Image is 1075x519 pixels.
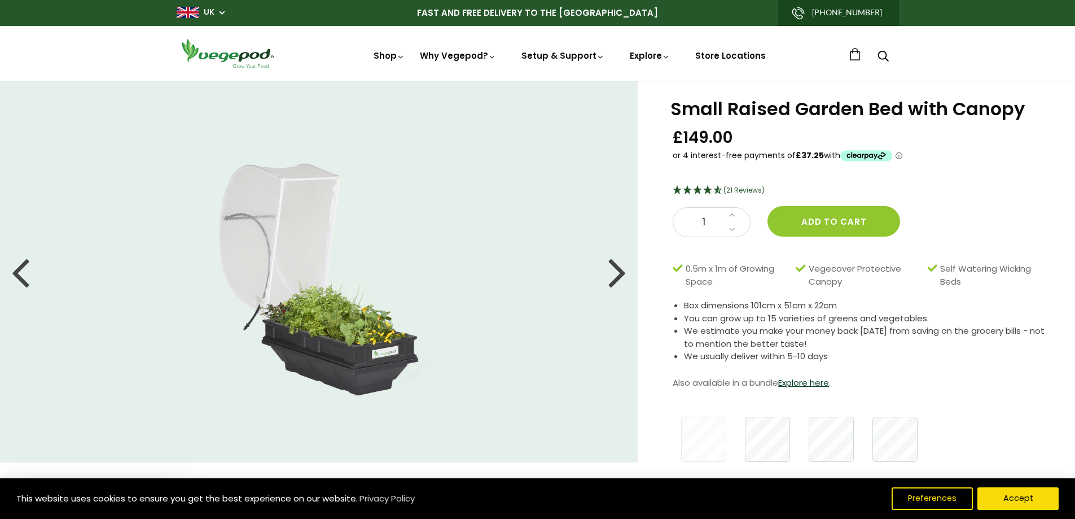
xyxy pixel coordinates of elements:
[374,50,405,62] a: Shop
[684,312,1047,325] li: You can grow up to 15 varieties of greens and vegetables.
[877,51,889,63] a: Search
[684,299,1047,312] li: Box dimensions 101cm x 51cm x 22cm
[670,100,1047,118] h1: Small Raised Garden Bed with Canopy
[778,377,829,389] a: Explore here
[177,7,199,18] img: gb_large.png
[685,215,723,230] span: 1
[695,50,766,62] a: Store Locations
[809,263,922,288] span: Vegecover Protective Canopy
[684,350,1047,363] li: We usually deliver within 5-10 days
[977,487,1059,510] button: Accept
[16,492,358,504] span: This website uses cookies to ensure you get the best experience on our website.
[673,374,1047,391] p: Also available in a bundle .
[358,489,416,509] a: Privacy Policy (opens in a new tab)
[420,50,497,62] a: Why Vegepod?
[686,263,790,288] span: 0.5m x 1m of Growing Space
[767,206,900,237] button: Add to cart
[892,487,973,510] button: Preferences
[204,7,214,18] a: UK
[177,37,278,69] img: Vegepod
[940,263,1041,288] span: Self Watering Wicking Beds
[726,208,739,223] a: Increase quantity by 1
[630,50,670,62] a: Explore
[684,325,1047,350] li: We estimate you make your money back [DATE] from saving on the grocery bills - not to mention the...
[723,185,765,195] span: (21 Reviews)
[673,184,1047,198] div: 4.71 Stars - 21 Reviews
[198,145,440,399] img: Small Raised Garden Bed with Canopy
[673,127,733,148] span: £149.00
[521,50,605,62] a: Setup & Support
[726,223,739,237] a: Decrease quantity by 1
